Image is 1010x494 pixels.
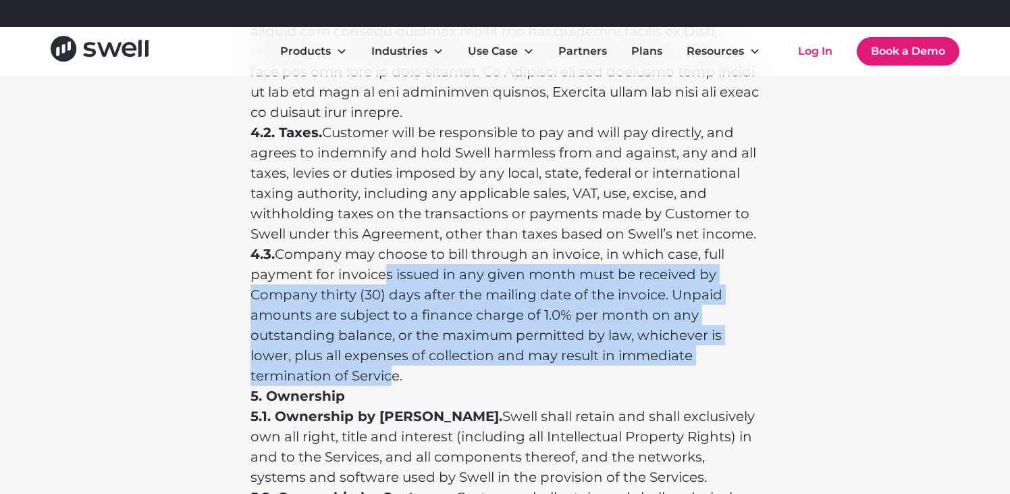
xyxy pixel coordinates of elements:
div: Products [269,38,358,65]
strong: 5.1. Ownership by [PERSON_NAME]. [250,408,502,424]
p: Swell shall retain and shall exclusively own all right, title and interest (including all Intelle... [250,406,760,487]
strong: 5. Ownership [250,388,345,404]
a: Log In [785,38,846,65]
strong: 4.2. Taxes. [250,124,322,141]
strong: 4.3. [250,246,275,262]
div: Industries [361,38,454,65]
div: Resources [687,43,744,59]
div: Products [280,43,331,59]
a: home [51,36,149,66]
div: Resources [676,38,771,65]
p: Customer will be responsible to pay and will pay directly, and agrees to indemnify and hold Swell... [250,122,760,244]
a: Plans [620,38,673,65]
div: Use Case [457,38,545,65]
div: Industries [371,43,427,59]
div: Use Case [468,43,518,59]
a: Book a Demo [857,37,959,66]
p: Company may choose to bill through an invoice, in which case, full payment for invoices issued in... [250,244,760,386]
a: Partners [548,38,618,65]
